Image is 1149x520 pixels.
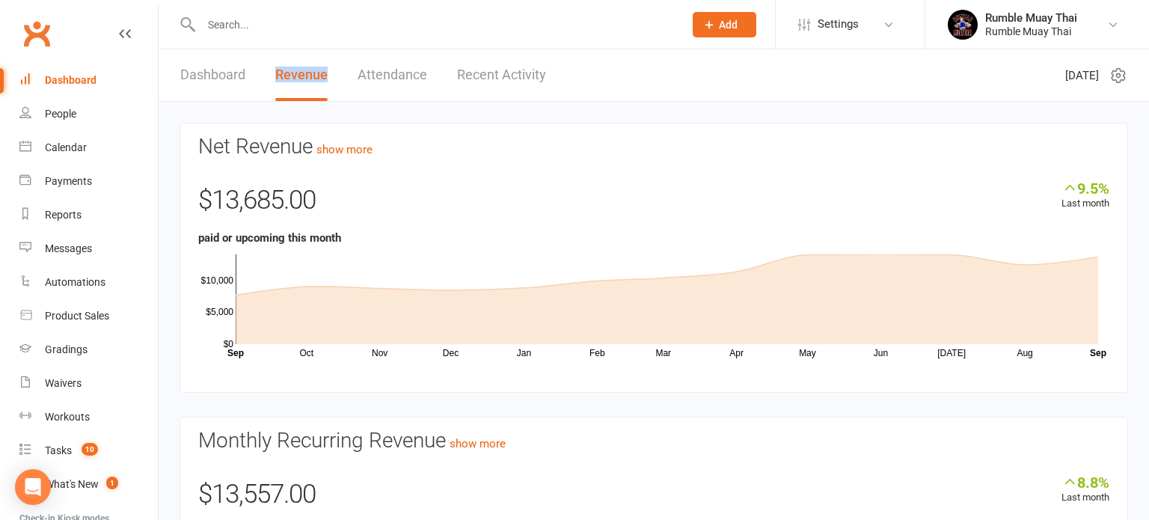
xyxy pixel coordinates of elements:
[45,478,99,490] div: What's New
[45,242,92,254] div: Messages
[45,175,92,187] div: Payments
[45,141,87,153] div: Calendar
[19,400,158,434] a: Workouts
[450,437,506,450] a: show more
[19,434,158,468] a: Tasks 10
[180,49,245,101] a: Dashboard
[985,25,1077,38] div: Rumble Muay Thai
[1061,474,1109,506] div: Last month
[197,14,673,35] input: Search...
[198,135,1109,159] h3: Net Revenue
[198,231,341,245] strong: paid or upcoming this month
[19,232,158,266] a: Messages
[1065,67,1099,85] span: [DATE]
[45,343,88,355] div: Gradings
[45,276,105,288] div: Automations
[45,411,90,423] div: Workouts
[45,444,72,456] div: Tasks
[693,12,756,37] button: Add
[45,310,109,322] div: Product Sales
[45,377,82,389] div: Waivers
[198,180,1109,229] div: $13,685.00
[1061,180,1109,212] div: Last month
[19,468,158,501] a: What's New1
[19,131,158,165] a: Calendar
[82,443,98,456] span: 10
[19,266,158,299] a: Automations
[45,74,96,86] div: Dashboard
[15,469,51,505] div: Open Intercom Messenger
[457,49,546,101] a: Recent Activity
[19,367,158,400] a: Waivers
[818,7,859,41] span: Settings
[18,15,55,52] a: Clubworx
[106,477,118,489] span: 1
[985,11,1077,25] div: Rumble Muay Thai
[19,97,158,131] a: People
[1061,474,1109,490] div: 8.8%
[19,64,158,97] a: Dashboard
[198,429,1109,453] h3: Monthly Recurring Revenue
[45,108,76,120] div: People
[1061,180,1109,196] div: 9.5%
[19,333,158,367] a: Gradings
[19,299,158,333] a: Product Sales
[948,10,978,40] img: thumb_image1688088946.png
[45,209,82,221] div: Reports
[19,198,158,232] a: Reports
[275,49,328,101] a: Revenue
[19,165,158,198] a: Payments
[719,19,738,31] span: Add
[316,143,373,156] a: show more
[358,49,427,101] a: Attendance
